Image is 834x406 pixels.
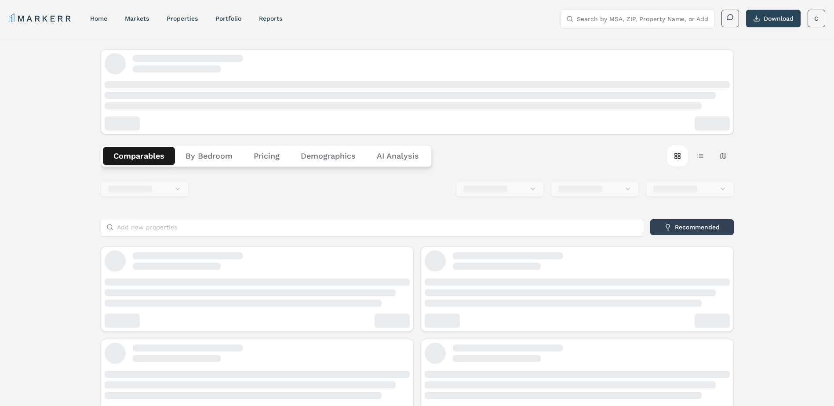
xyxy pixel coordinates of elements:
[125,15,149,22] a: markets
[243,147,290,165] button: Pricing
[175,147,243,165] button: By Bedroom
[746,10,801,27] button: Download
[814,14,819,23] span: C
[215,15,241,22] a: Portfolio
[103,147,175,165] button: Comparables
[650,219,734,235] button: Recommended
[259,15,282,22] a: reports
[167,15,198,22] a: properties
[290,147,366,165] button: Demographics
[366,147,430,165] button: AI Analysis
[577,10,709,28] input: Search by MSA, ZIP, Property Name, or Address
[90,15,107,22] a: home
[9,12,73,25] a: MARKERR
[808,10,825,27] button: C
[117,218,637,236] input: Add new properties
